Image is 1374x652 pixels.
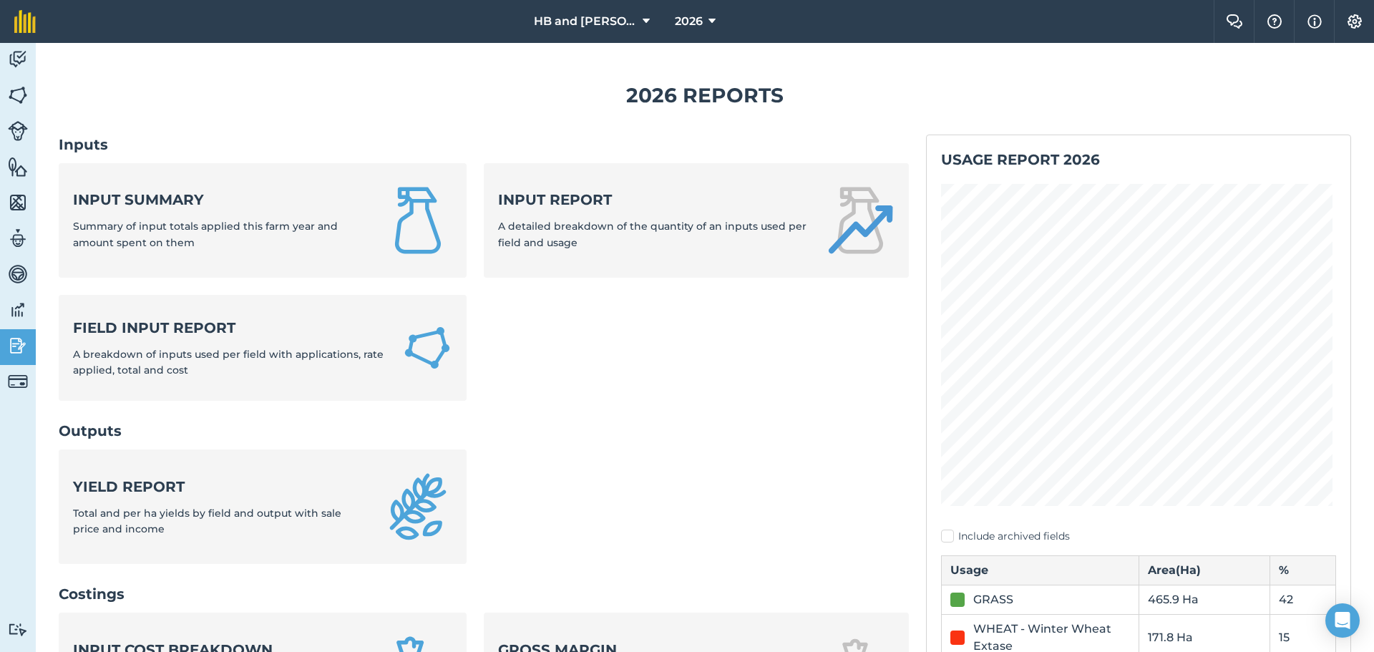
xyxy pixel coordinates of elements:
div: GRASS [973,591,1013,608]
img: svg+xml;base64,PD94bWwgdmVyc2lvbj0iMS4wIiBlbmNvZGluZz0idXRmLTgiPz4KPCEtLSBHZW5lcmF0b3I6IEFkb2JlIE... [8,49,28,70]
img: A cog icon [1346,14,1363,29]
img: Input report [826,186,895,255]
span: Summary of input totals applied this farm year and amount spent on them [73,220,338,248]
img: Two speech bubbles overlapping with the left bubble in the forefront [1226,14,1243,29]
span: 2026 [675,13,703,30]
strong: Yield report [73,477,366,497]
td: 42 [1270,585,1336,614]
span: Total and per ha yields by field and output with sale price and income [73,507,341,535]
h1: 2026 Reports [59,79,1351,112]
img: svg+xml;base64,PD94bWwgdmVyc2lvbj0iMS4wIiBlbmNvZGluZz0idXRmLTgiPz4KPCEtLSBHZW5lcmF0b3I6IEFkb2JlIE... [8,299,28,321]
a: Input summarySummary of input totals applied this farm year and amount spent on them [59,163,467,278]
strong: Input report [498,190,809,210]
th: Usage [942,555,1139,585]
img: svg+xml;base64,PD94bWwgdmVyc2lvbj0iMS4wIiBlbmNvZGluZz0idXRmLTgiPz4KPCEtLSBHZW5lcmF0b3I6IEFkb2JlIE... [8,623,28,636]
img: svg+xml;base64,PHN2ZyB4bWxucz0iaHR0cDovL3d3dy53My5vcmcvMjAwMC9zdmciIHdpZHRoPSI1NiIgaGVpZ2h0PSI2MC... [8,156,28,177]
strong: Field Input Report [73,318,385,338]
span: HB and [PERSON_NAME] [534,13,637,30]
th: Area ( Ha ) [1139,555,1270,585]
img: A question mark icon [1266,14,1283,29]
h2: Usage report 2026 [941,150,1336,170]
img: Field Input Report [402,321,452,375]
img: svg+xml;base64,PHN2ZyB4bWxucz0iaHR0cDovL3d3dy53My5vcmcvMjAwMC9zdmciIHdpZHRoPSI1NiIgaGVpZ2h0PSI2MC... [8,192,28,213]
img: svg+xml;base64,PD94bWwgdmVyc2lvbj0iMS4wIiBlbmNvZGluZz0idXRmLTgiPz4KPCEtLSBHZW5lcmF0b3I6IEFkb2JlIE... [8,335,28,356]
td: 465.9 Ha [1139,585,1270,614]
a: Yield reportTotal and per ha yields by field and output with sale price and income [59,449,467,564]
span: A detailed breakdown of the quantity of an inputs used per field and usage [498,220,807,248]
img: svg+xml;base64,PD94bWwgdmVyc2lvbj0iMS4wIiBlbmNvZGluZz0idXRmLTgiPz4KPCEtLSBHZW5lcmF0b3I6IEFkb2JlIE... [8,263,28,285]
h2: Costings [59,584,909,604]
label: Include archived fields [941,529,1336,544]
h2: Outputs [59,421,909,441]
a: Input reportA detailed breakdown of the quantity of an inputs used per field and usage [484,163,909,278]
img: fieldmargin Logo [14,10,36,33]
div: Open Intercom Messenger [1325,603,1360,638]
img: svg+xml;base64,PD94bWwgdmVyc2lvbj0iMS4wIiBlbmNvZGluZz0idXRmLTgiPz4KPCEtLSBHZW5lcmF0b3I6IEFkb2JlIE... [8,121,28,141]
img: svg+xml;base64,PD94bWwgdmVyc2lvbj0iMS4wIiBlbmNvZGluZz0idXRmLTgiPz4KPCEtLSBHZW5lcmF0b3I6IEFkb2JlIE... [8,371,28,391]
a: Field Input ReportA breakdown of inputs used per field with applications, rate applied, total and... [59,295,467,402]
h2: Inputs [59,135,909,155]
img: Yield report [384,472,452,541]
strong: Input summary [73,190,366,210]
th: % [1270,555,1336,585]
img: Input summary [384,186,452,255]
img: svg+xml;base64,PHN2ZyB4bWxucz0iaHR0cDovL3d3dy53My5vcmcvMjAwMC9zdmciIHdpZHRoPSI1NiIgaGVpZ2h0PSI2MC... [8,84,28,106]
img: svg+xml;base64,PHN2ZyB4bWxucz0iaHR0cDovL3d3dy53My5vcmcvMjAwMC9zdmciIHdpZHRoPSIxNyIgaGVpZ2h0PSIxNy... [1307,13,1322,30]
span: A breakdown of inputs used per field with applications, rate applied, total and cost [73,348,384,376]
img: svg+xml;base64,PD94bWwgdmVyc2lvbj0iMS4wIiBlbmNvZGluZz0idXRmLTgiPz4KPCEtLSBHZW5lcmF0b3I6IEFkb2JlIE... [8,228,28,249]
